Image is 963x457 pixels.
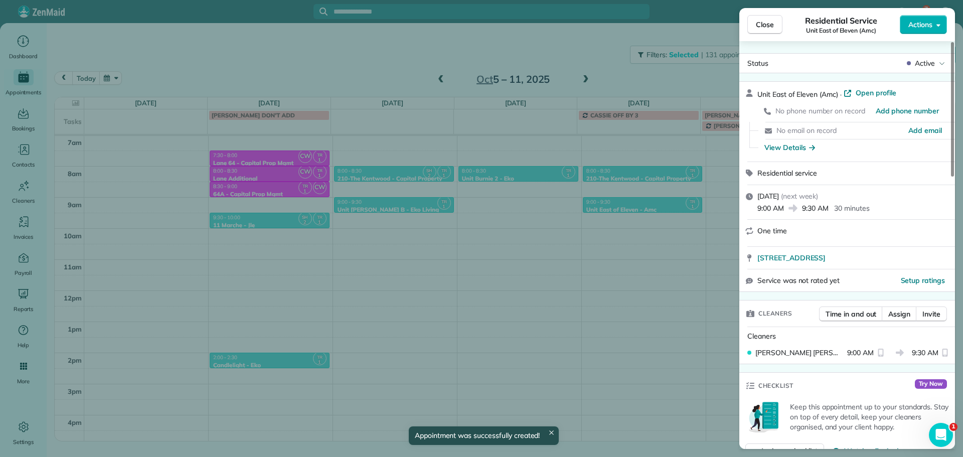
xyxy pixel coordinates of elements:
p: Keep this appointment up to your standards. Stay on top of every detail, keep your cleaners organ... [790,402,949,432]
span: No phone number on record [775,106,865,115]
span: [DATE] [757,192,779,201]
span: Assign [888,309,910,319]
span: ( next week ) [781,192,819,201]
span: 9:00 AM [847,348,874,358]
span: Watch a 5 min demo [844,446,912,456]
span: One time [757,226,787,235]
button: Assign [882,307,917,322]
button: Close [747,15,782,34]
span: Setup ratings [901,276,945,285]
span: Checklist [758,381,793,391]
span: Try Now [915,379,947,389]
div: Appointment was successfully created! [409,426,559,445]
span: No email on record [776,126,837,135]
span: Assign a checklist [760,446,818,456]
span: Status [747,59,768,68]
span: 9:30 AM [912,348,938,358]
span: Cleaners [758,309,792,319]
span: Active [915,58,935,68]
span: Service was not rated yet [757,275,840,286]
button: Watch a 5 min demo [832,446,912,456]
button: Setup ratings [901,275,945,285]
button: View Details [764,142,815,153]
span: Invite [922,309,940,319]
span: [STREET_ADDRESS] [757,253,826,263]
iframe: Intercom live chat [929,423,953,447]
span: 9:30 AM [802,203,829,213]
span: Time in and out [826,309,876,319]
button: Time in and out [819,307,883,322]
button: Invite [916,307,947,322]
a: Add email [908,125,942,135]
span: Close [756,20,774,30]
a: Open profile [844,88,896,98]
span: Residential Service [805,15,877,27]
span: 1 [949,423,957,431]
span: Unit East of Eleven (Amc) [757,90,838,99]
a: [STREET_ADDRESS] [757,253,949,263]
span: 9:00 AM [757,203,784,213]
span: Actions [908,20,932,30]
span: Open profile [856,88,896,98]
span: Unit East of Eleven (Amc) [806,27,876,35]
a: Add phone number [876,106,939,116]
span: [PERSON_NAME] [PERSON_NAME] [755,348,843,358]
p: 30 minutes [834,203,870,213]
span: · [838,90,844,98]
span: Residential service [757,169,817,178]
span: Cleaners [747,332,776,341]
